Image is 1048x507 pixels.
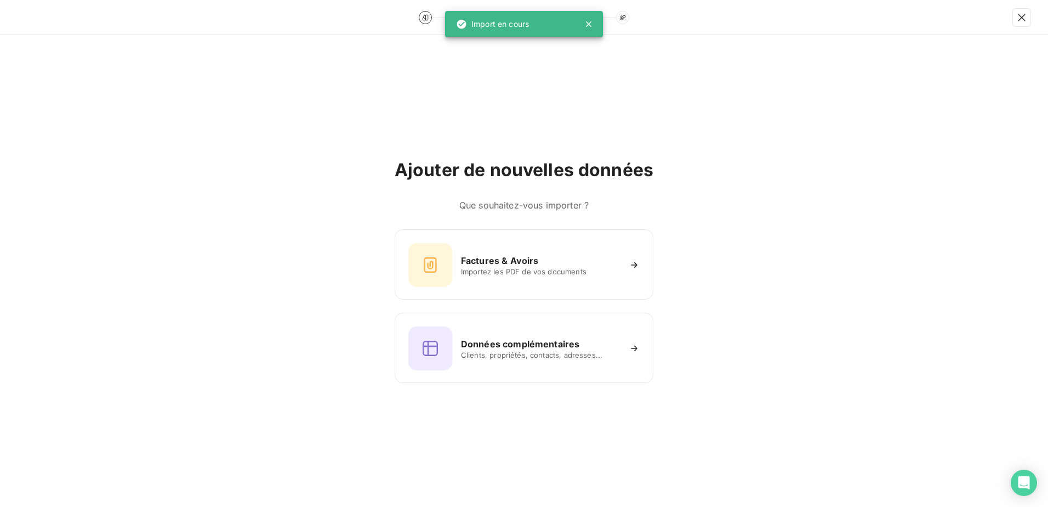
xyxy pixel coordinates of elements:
div: Open Intercom Messenger [1011,470,1037,496]
h6: Factures & Avoirs [461,254,539,267]
h6: Que souhaitez-vous importer ? [395,199,653,212]
h6: Données complémentaires [461,337,579,351]
span: Importez les PDF de vos documents [461,267,620,276]
div: Import en cours [456,14,529,34]
h2: Ajouter de nouvelles données [395,159,653,181]
span: Clients, propriétés, contacts, adresses... [461,351,620,359]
